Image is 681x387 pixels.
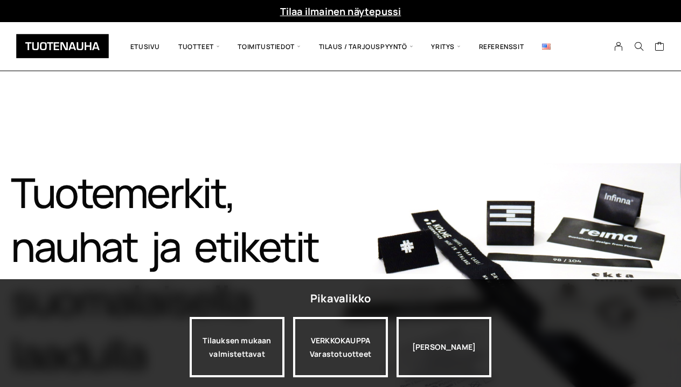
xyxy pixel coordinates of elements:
[397,317,491,377] div: [PERSON_NAME]
[422,30,469,63] span: Yritys
[470,30,533,63] a: Referenssit
[655,41,665,54] a: Cart
[310,289,371,308] div: Pikavalikko
[228,30,309,63] span: Toimitustiedot
[293,317,388,377] div: VERKKOKAUPPA Varastotuotteet
[293,317,388,377] a: VERKKOKAUPPAVarastotuotteet
[169,30,228,63] span: Tuotteet
[310,30,422,63] span: Tilaus / Tarjouspyyntö
[16,34,109,58] img: Tuotenauha Oy
[542,44,551,50] img: English
[608,42,629,51] a: My Account
[629,42,649,51] button: Search
[280,5,401,18] a: Tilaa ilmainen näytepussi
[11,165,340,381] h1: Tuotemerkit, nauhat ja etiketit suomalaisella laadulla​
[121,30,169,63] a: Etusivu
[190,317,284,377] a: Tilauksen mukaan valmistettavat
